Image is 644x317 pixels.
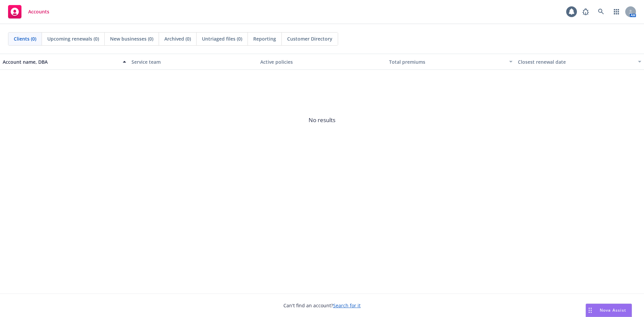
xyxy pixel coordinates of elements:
a: Accounts [5,2,52,21]
span: Accounts [28,9,49,14]
span: Nova Assist [600,307,626,313]
button: Service team [129,54,258,70]
span: Untriaged files (0) [202,35,242,42]
div: Account name, DBA [3,58,119,65]
button: Closest renewal date [515,54,644,70]
div: Closest renewal date [518,58,634,65]
span: Archived (0) [164,35,191,42]
div: Total premiums [389,58,505,65]
a: Switch app [610,5,623,18]
span: Clients (0) [14,35,36,42]
div: Active policies [260,58,384,65]
button: Active policies [258,54,386,70]
span: Customer Directory [287,35,332,42]
span: Reporting [253,35,276,42]
a: Search [594,5,608,18]
a: Report a Bug [579,5,592,18]
div: Service team [131,58,255,65]
div: Drag to move [586,304,594,317]
button: Total premiums [386,54,515,70]
span: Upcoming renewals (0) [47,35,99,42]
span: New businesses (0) [110,35,153,42]
a: Search for it [333,302,361,309]
button: Nova Assist [586,304,632,317]
span: Can't find an account? [283,302,361,309]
